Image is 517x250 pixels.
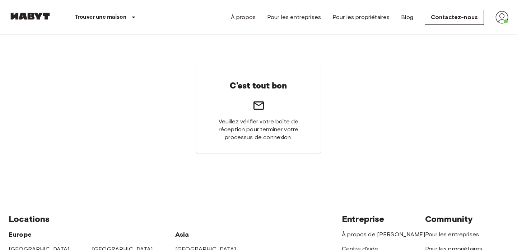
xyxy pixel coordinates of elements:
p: Trouver une maison [75,13,126,22]
span: Europe [9,231,32,238]
img: Habyt [9,13,52,20]
h6: C'est tout bon [230,78,287,94]
a: Pour les entreprises [267,13,321,22]
img: avatar [495,11,508,24]
a: Pour les entreprises [425,231,479,238]
a: À propos de [PERSON_NAME] [342,231,425,238]
span: Community [425,214,473,224]
span: Veuillez vérifier votre boîte de réception pour terminer votre processus de connexion. [214,118,303,141]
span: Asia [175,231,189,238]
a: Pour les propriétaires [332,13,390,22]
a: Contactez-nous [425,10,484,25]
span: Entreprise [342,214,385,224]
span: Locations [9,214,50,224]
a: À propos [231,13,256,22]
a: Blog [401,13,413,22]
